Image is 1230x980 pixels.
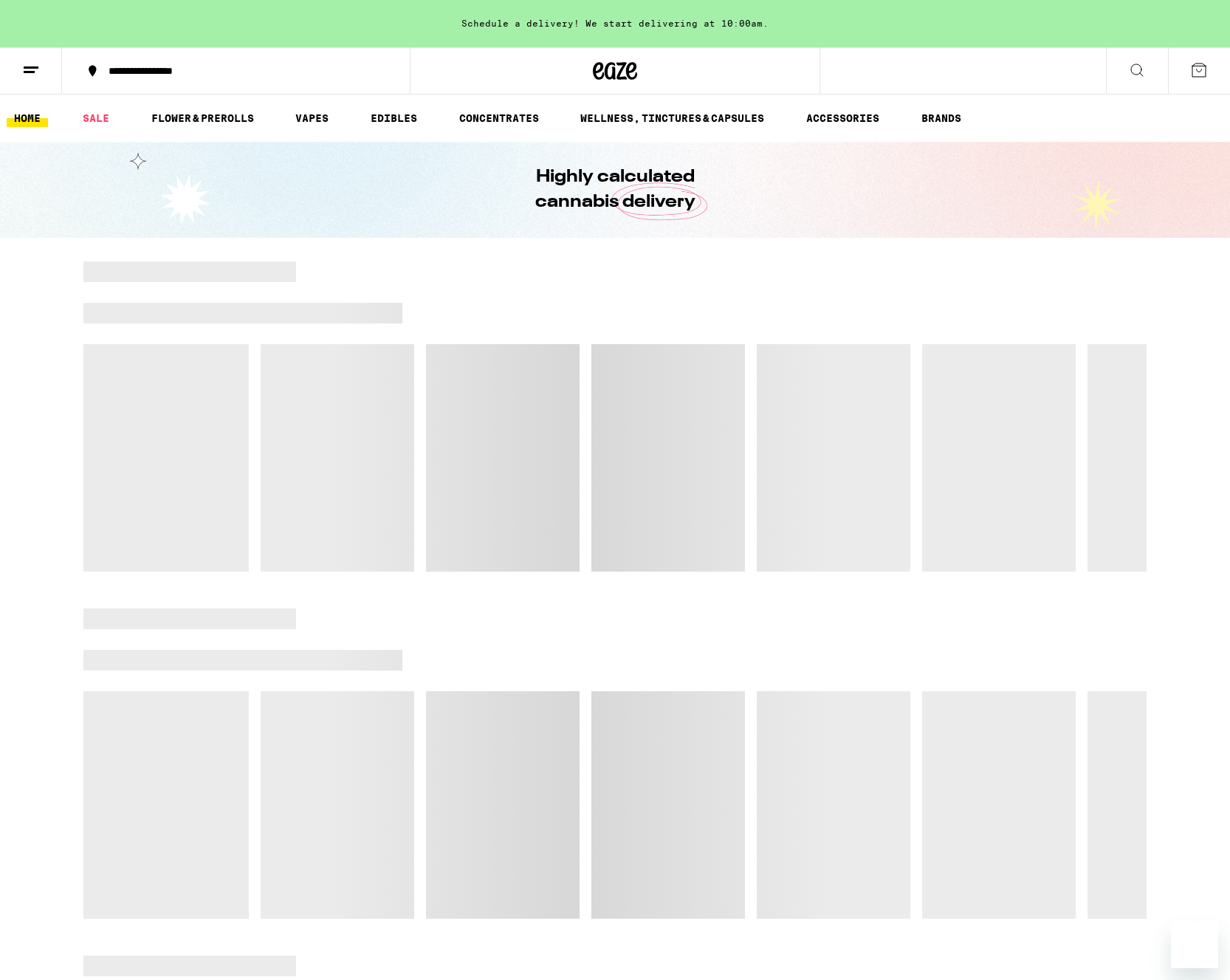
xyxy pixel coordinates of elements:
a: WELLNESS, TINCTURES & CAPSULES [573,109,772,127]
a: FLOWER & PREROLLS [144,109,261,127]
a: BRANDS [914,109,969,127]
a: EDIBLES [363,109,425,127]
iframe: Button to launch messaging window [1171,921,1218,968]
a: VAPES [288,109,336,127]
a: ACCESSORIES [799,109,887,127]
h1: Highly calculated cannabis delivery [493,165,737,215]
a: HOME [7,109,48,127]
a: CONCENTRATES [452,109,546,127]
a: SALE [75,109,117,127]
